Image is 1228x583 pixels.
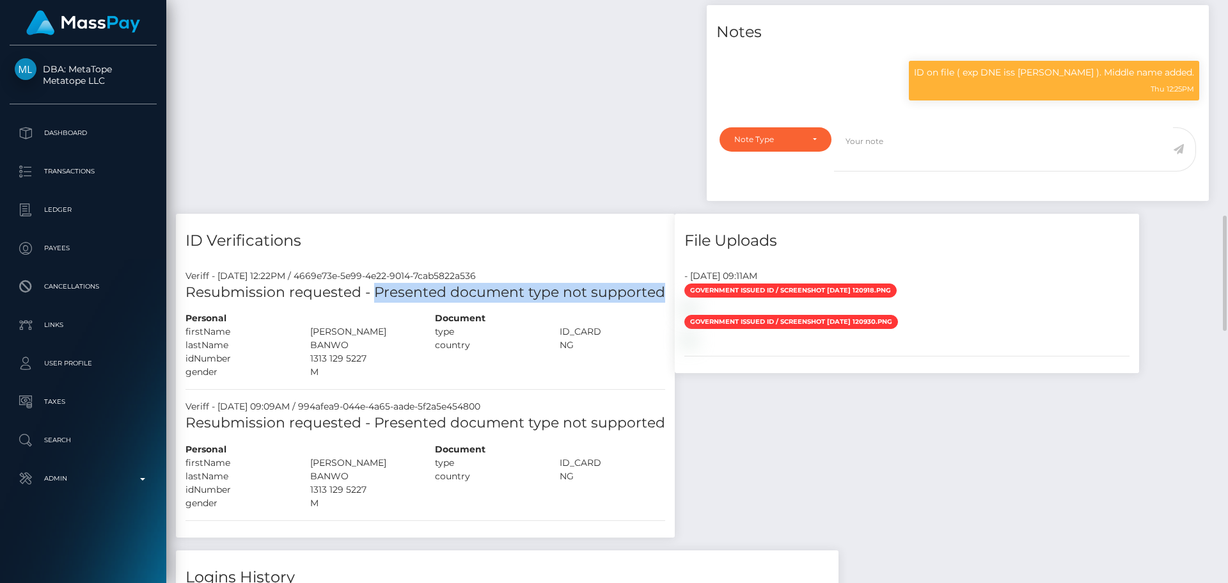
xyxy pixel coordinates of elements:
div: Note Type [734,134,802,145]
img: a0683bb7-da41-4775-a3a3-1775615f48ed [684,303,695,313]
h4: ID Verifications [185,230,665,252]
p: Dashboard [15,124,152,143]
span: DBA: MetaTope Metatope LLC [10,63,157,86]
div: country [425,470,550,483]
a: Dashboard [10,117,157,149]
div: BANWO [301,339,425,352]
a: Transactions [10,156,157,188]
div: Veriff - [DATE] 12:22PM / 4669e73e-5e99-4e22-9014-7cab5822a536 [176,269,675,283]
img: Metatope LLC [15,58,36,80]
strong: Personal [185,443,226,455]
a: Admin [10,463,157,495]
p: User Profile [15,354,152,373]
a: Ledger [10,194,157,226]
h4: Notes [716,21,1199,44]
div: 1313 129 5227 [301,352,425,365]
p: Taxes [15,392,152,411]
p: Transactions [15,162,152,181]
img: e4f7f808-82db-4f0d-bb53-27a1fd4844dc [684,334,695,344]
strong: Personal [185,312,226,324]
div: firstName [176,325,301,339]
strong: Document [435,312,485,324]
div: gender [176,497,301,510]
a: Cancellations [10,271,157,303]
h5: Resubmission requested - Presented document type not supported [185,283,665,303]
div: - [DATE] 09:11AM [675,269,1139,283]
div: M [301,365,425,379]
div: ID_CARD [550,456,675,470]
p: Cancellations [15,277,152,296]
div: NG [550,470,675,483]
div: idNumber [176,352,301,365]
p: Search [15,431,152,450]
p: Links [15,315,152,335]
p: Payees [15,239,152,258]
div: 1313 129 5227 [301,483,425,497]
div: BANWO [301,470,425,483]
small: Thu 12:25PM [1151,84,1194,93]
div: lastName [176,470,301,483]
a: Taxes [10,386,157,418]
div: type [425,456,550,470]
p: Ledger [15,200,152,220]
a: Search [10,424,157,456]
p: ID on file ( exp DNE iss [PERSON_NAME] ). Middle name added. [914,66,1194,79]
div: [PERSON_NAME] [301,325,425,339]
div: idNumber [176,483,301,497]
span: Government issued ID / Screenshot [DATE] 120918.png [684,284,897,298]
span: Government issued ID / Screenshot [DATE] 120930.png [684,315,898,329]
div: M [301,497,425,510]
img: MassPay Logo [26,10,140,35]
p: Admin [15,469,152,488]
div: country [425,339,550,352]
div: type [425,325,550,339]
div: ID_CARD [550,325,675,339]
div: Veriff - [DATE] 09:09AM / 994afea9-044e-4a65-aade-5f2a5e454800 [176,400,675,413]
div: firstName [176,456,301,470]
div: NG [550,339,675,352]
div: lastName [176,339,301,352]
div: gender [176,365,301,379]
h5: Resubmission requested - Presented document type not supported [185,413,665,433]
a: User Profile [10,347,157,379]
button: Note Type [720,127,831,152]
a: Links [10,309,157,341]
div: [PERSON_NAME] [301,456,425,470]
a: Payees [10,232,157,264]
strong: Document [435,443,485,455]
h4: File Uploads [684,230,1130,252]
